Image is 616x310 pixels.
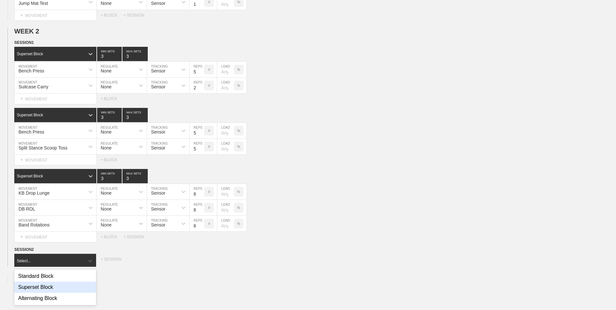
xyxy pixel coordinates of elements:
[151,84,165,89] div: Sensor
[17,52,43,56] div: Superset Block
[208,84,210,87] p: #
[101,68,111,73] div: None
[151,190,165,196] div: Sensor
[237,68,240,71] p: %
[14,282,96,293] div: Superset Block
[101,158,123,162] div: + BLOCK
[17,174,43,178] div: Superset Block
[208,68,210,71] p: #
[237,84,240,87] p: %
[208,129,210,133] p: #
[151,68,165,73] div: Sensor
[101,145,111,150] div: None
[101,206,111,212] div: None
[20,157,23,162] span: +
[14,10,97,21] div: MOVEMENT
[14,271,96,282] div: Standard Block
[101,257,130,267] div: + SESSION
[237,145,240,149] p: %
[14,232,97,242] div: MOVEMENT
[151,222,165,227] div: Sensor
[237,0,240,4] p: %
[101,222,111,227] div: None
[208,206,210,210] p: #
[122,108,148,122] input: None
[151,145,165,150] div: Sensor
[20,96,23,101] span: +
[101,190,111,196] div: None
[217,62,234,77] input: Any
[217,216,234,231] input: Any
[584,279,616,310] iframe: Chat Widget
[237,190,240,194] p: %
[19,206,35,212] div: DB RDL
[208,190,210,194] p: #
[217,78,234,93] input: Any
[17,113,43,117] div: Superset Block
[217,123,234,138] input: Any
[122,47,148,61] input: None
[19,68,44,73] div: Bench Press
[19,190,50,196] div: KB Drop Lunge
[101,235,123,239] div: + BLOCK
[208,222,210,226] p: #
[14,94,97,104] div: MOVEMENT
[20,12,23,18] span: +
[14,40,34,45] span: SESSION 1
[237,206,240,210] p: %
[101,129,111,135] div: None
[151,129,165,135] div: Sensor
[208,0,210,4] p: #
[217,200,234,215] input: Any
[19,84,48,89] div: Suitcase Carry
[237,222,240,226] p: %
[123,13,149,18] div: + SESSION
[20,234,23,239] span: +
[122,169,148,183] input: None
[151,1,165,6] div: Sensor
[14,155,97,165] div: MOVEMENT
[101,13,123,18] div: + BLOCK
[19,145,68,150] div: Split Stance Scoop Toss
[101,84,111,89] div: None
[101,1,111,6] div: None
[19,1,48,6] div: Jump Mat Test
[217,139,234,154] input: Any
[208,145,210,149] p: #
[217,184,234,200] input: Any
[123,235,149,239] div: + SESSION
[19,222,50,227] div: Band Rotations
[101,97,123,101] div: + BLOCK
[14,293,96,304] div: Alternating Block
[14,247,34,252] span: SESSION 2
[237,129,240,133] p: %
[19,129,44,135] div: Bench Press
[151,206,165,212] div: Sensor
[14,28,39,35] span: WEEK 2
